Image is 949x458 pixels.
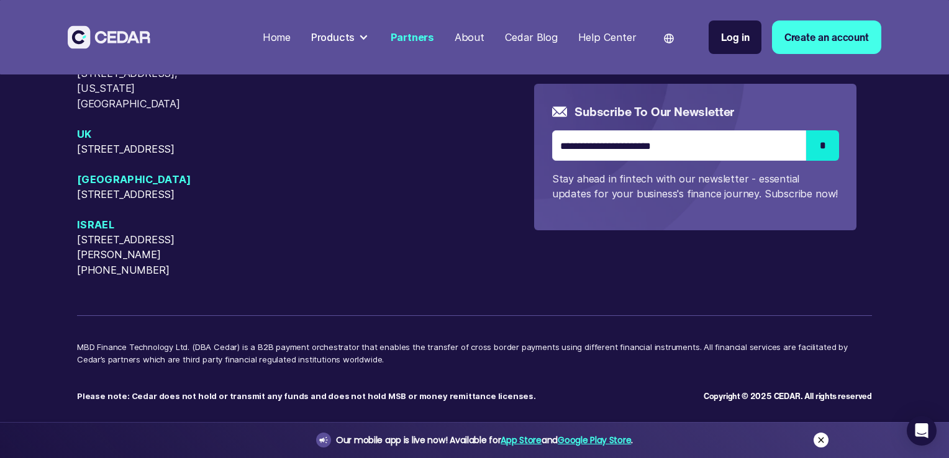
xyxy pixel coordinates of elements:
[77,127,236,141] span: UK
[709,20,761,55] a: Log in
[664,34,674,43] img: world icon
[552,103,839,201] form: Email Form
[306,25,375,50] div: Products
[574,103,734,120] h5: Subscribe to our newsletter
[455,30,484,45] div: About
[311,30,355,45] div: Products
[552,171,839,202] p: Stay ahead in fintech with our newsletter - essential updates for your business's finance journey...
[505,30,558,45] div: Cedar Blog
[319,435,329,445] img: announcement
[391,30,435,45] div: Partners
[77,391,536,401] strong: Please note: Cedar does not hold or transmit any funds and does not hold MSB or money remittance ...
[907,416,937,446] div: Open Intercom Messenger
[385,24,439,52] a: Partners
[704,390,872,403] div: Copyright © 2025 CEDAR. All rights reserved
[77,232,236,277] span: [STREET_ADDRESS][PERSON_NAME][PHONE_NUMBER]
[77,187,236,202] span: [STREET_ADDRESS]
[77,66,236,112] span: [STREET_ADDRESS], [US_STATE][GEOGRAPHIC_DATA]
[558,434,631,446] a: Google Play Store
[77,378,704,402] p: ‍
[578,30,637,45] div: Help Center
[77,341,872,378] p: MBD Finance Technology Ltd. (DBA Cedar) is a B2B payment orchestrator that enables the transfer o...
[501,434,541,446] a: App Store
[263,30,291,45] div: Home
[77,217,236,232] span: Israel
[721,30,749,45] div: Log in
[258,24,296,52] a: Home
[77,172,236,187] span: [GEOGRAPHIC_DATA]
[499,24,563,52] a: Cedar Blog
[573,24,641,52] a: Help Center
[77,141,236,156] span: [STREET_ADDRESS]
[772,20,881,55] a: Create an account
[450,24,489,52] a: About
[336,433,633,448] div: Our mobile app is live now! Available for and .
